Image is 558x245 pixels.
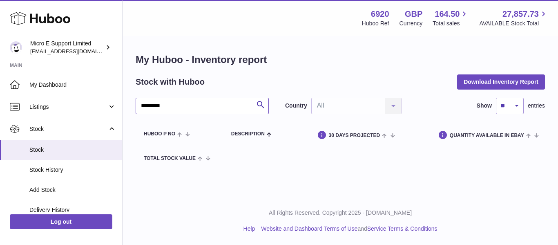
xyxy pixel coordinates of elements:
h1: My Huboo - Inventory report [136,53,545,66]
span: Total stock value [144,156,196,161]
span: Total sales [433,20,469,27]
span: AVAILABLE Stock Total [479,20,548,27]
span: Delivery History [29,206,116,214]
span: Quantity Available in eBay [450,133,524,138]
div: Huboo Ref [362,20,389,27]
span: 30 DAYS PROJECTED [329,133,380,138]
a: Log out [10,214,112,229]
h2: Stock with Huboo [136,76,205,88]
span: 164.50 [435,9,460,20]
a: 27,857.73 AVAILABLE Stock Total [479,9,548,27]
span: 27,857.73 [502,9,539,20]
a: Service Terms & Conditions [367,225,437,232]
button: Download Inventory Report [457,74,545,89]
a: Website and Dashboard Terms of Use [261,225,357,232]
span: Stock [29,125,107,133]
strong: GBP [405,9,422,20]
span: Listings [29,103,107,111]
a: Help [243,225,255,232]
label: Show [477,102,492,110]
span: Huboo P no [144,131,175,137]
div: Currency [400,20,423,27]
span: Description [231,131,265,137]
span: Stock History [29,166,116,174]
span: Stock [29,146,116,154]
span: [EMAIL_ADDRESS][DOMAIN_NAME] [30,48,120,54]
p: All Rights Reserved. Copyright 2025 - [DOMAIN_NAME] [129,209,551,217]
span: entries [528,102,545,110]
label: Country [285,102,307,110]
span: My Dashboard [29,81,116,89]
a: 164.50 Total sales [433,9,469,27]
strong: 6920 [371,9,389,20]
li: and [258,225,437,233]
div: Micro E Support Limited [30,40,104,55]
span: Add Stock [29,186,116,194]
img: contact@micropcsupport.com [10,41,22,54]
